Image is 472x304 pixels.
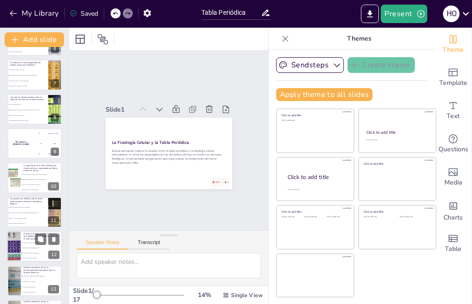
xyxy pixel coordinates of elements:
[108,149,220,176] p: Generated with [URL]
[22,248,62,249] span: La conducción nerviosa dependiente del K⁺.
[23,286,61,287] span: La síntesis de hormonas tiroideas.
[73,32,88,47] div: Layout
[282,216,302,218] div: Click to add text
[9,109,47,110] span: Presentan baja energía de ionización y liberan fácilmente su electrón externo.
[35,138,62,149] div: 200
[282,119,348,122] div: Click to add text
[51,148,59,156] div: 9
[288,173,347,181] div: Click to add title
[366,139,427,141] div: Click to add text
[443,6,460,22] div: H O
[7,266,62,296] div: 13
[435,227,472,260] div: Add a table
[348,57,415,73] button: Create theme
[48,251,59,259] div: 12
[24,232,59,240] p: El yodo en la tabla periódica pertenece a los halógenos. Su reactividad lo convierte en esencial ...
[10,96,46,101] p: ¿Por qué los metales alcalinos como el sodio son tan reactivos en medio acuoso?
[442,45,464,55] span: Theme
[35,128,62,138] div: 100
[24,164,59,172] p: La organización de la tabla periódica por número atómico y propiedades periódicas permite en clín...
[23,189,61,190] span: Reemplazar estudios de farmacodinamia.
[364,216,393,218] div: Click to add text
[193,291,215,299] div: 14 %
[23,292,61,292] span: La reactividad del sodio en agua.
[435,28,472,61] div: Change the overall theme
[9,69,47,71] span: Su capacidad de formar Cl⁻ en plasma.
[443,5,460,23] button: H O
[48,153,58,155] div: [PERSON_NAME]
[48,285,59,293] div: 13
[97,34,108,45] span: Position
[282,210,348,214] div: Click to add title
[22,253,62,254] span: La síntesis de hormonas tiroideas T₃ y T₄.
[73,286,95,304] div: Slide 1 / 17
[381,5,427,23] button: Present
[201,6,261,19] input: Insert title
[438,144,468,155] span: Questions
[9,114,47,115] span: Poseen radios atómicos muy pequeños.
[9,207,47,208] span: El aumento de electronegatividad del Na⁺ en plasma.
[23,179,61,180] span: Predecir interacciones fármaco–ión y toxicidad de metales.
[48,234,59,245] button: Delete Slide
[112,128,189,149] strong: La Fisiología Celular y la Tabla Periódica
[51,79,59,88] div: 7
[112,93,141,107] div: Slide 1
[361,5,379,23] button: Export to PowerPoint
[7,6,63,21] button: My Library
[22,258,62,259] span: El equilibrio ácido–base en plasma.
[293,28,425,50] p: Themes
[7,60,62,90] div: 7
[51,113,59,122] div: 8
[7,141,35,146] h4: The winner is [PERSON_NAME]
[51,45,59,53] div: 6
[9,75,47,76] span: La polaridad de la molécula de agua y el transporte de gases en sangre.
[327,216,348,218] div: Click to add text
[70,9,98,18] div: Saved
[304,216,325,218] div: Click to add text
[439,78,467,88] span: Template
[9,120,47,121] span: Se encuentran en el mismo grupo que el oxígeno.
[435,194,472,227] div: Add charts and graphs
[109,137,223,173] p: Esta presentación explora la relación entre la tabla periódica y la fisiología celular, enfocándo...
[35,234,46,245] button: Duplicate Slide
[23,275,61,277] span: La capacidad de la hemoglobina para fijar O₂ en sangre.
[23,174,61,175] span: Explicar únicamente los enlaces covalentes en biomoléculas.
[23,280,61,282] span: La formación de Cl⁻ en plasma.
[9,86,47,87] span: La reactividad de los halógenos en la tiroides.
[7,94,62,125] div: 8
[447,111,460,121] span: Text
[364,210,430,214] div: Click to add title
[53,143,56,144] div: Jaap
[9,218,47,219] span: [MEDICAL_DATA] en la glándula tiroides.
[7,231,62,262] div: 12
[444,178,462,188] span: Media
[7,197,62,227] div: 11
[435,161,472,194] div: Add images, graphics, shapes or video
[276,57,344,73] button: Sendsteps
[9,212,47,214] span: Alteraciones en el transporte iónico dependiente del radio atómico del Na⁺.
[48,182,59,191] div: 10
[23,184,61,185] span: Evitar el uso de oligoelementos en nutrición.
[48,216,59,225] div: 11
[435,61,472,94] div: Add ready made slides
[435,127,472,161] div: Get real-time input from your audience
[22,243,62,244] span: El transporte de oxígeno en hemoglobina.
[129,239,170,250] button: Transcript
[276,88,372,101] button: Apply theme to all slides
[7,128,62,159] div: 9
[366,130,428,135] div: Click to add title
[231,292,263,299] span: Single View
[10,197,46,205] p: Un paciente con [MEDICAL_DATA] severa puede presentar síntomas neurológicos debido a:
[10,61,46,66] p: En medicina, la electronegatividad del oxígeno explica principalmente:
[435,94,472,127] div: Add text boxes
[7,162,62,193] div: 10
[9,52,47,53] span: La síntesis de hormonas tiroideas.
[443,213,463,223] span: Charts
[5,32,64,47] button: Add slide
[364,161,430,165] div: Click to add title
[282,113,348,117] div: Click to add title
[288,189,346,191] div: Click to add body
[9,80,47,82] span: La facilidad con que el Na⁺ atraviesa membranas.
[9,104,47,105] span: Poseen electronegatividad alta.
